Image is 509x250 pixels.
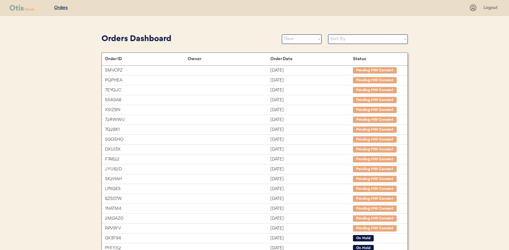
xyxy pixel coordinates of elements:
div: 72RWWU [105,116,188,124]
div: PQPHEA [105,77,188,84]
div: [DATE] [270,77,353,84]
div: F74622 [105,156,188,163]
div: SGO5HO [105,136,188,143]
div: [DATE] [270,67,353,74]
div: GX3F94 [105,235,188,242]
div: [DATE] [270,126,353,133]
div: Status [353,56,401,61]
div: [DATE] [270,205,353,212]
div: RPV9YV [105,225,188,232]
div: [DATE] [270,106,353,114]
div: DXUI3X [105,146,188,153]
div: 554GA8 [105,96,188,104]
div: [DATE] [270,87,353,94]
div: 2MGAZ0 [105,215,188,222]
div: 7Q28K1 [105,126,188,133]
div: [DATE] [270,116,353,124]
div: [DATE] [270,156,353,163]
div: [DATE] [270,185,353,193]
div: 1NATM4 [105,205,188,212]
div: Order Date [270,56,353,61]
div: X5IZBN [105,106,188,114]
div: [DATE] [270,195,353,203]
div: [DATE] [270,136,353,143]
div: [DATE] [270,225,353,232]
div: [DATE] [270,96,353,104]
div: Order ID [105,56,188,61]
div: [DATE] [270,175,353,183]
div: Orders Dashboard [101,33,275,45]
div: 7EYQJC [105,87,188,94]
div: JYU82D [105,166,188,173]
div: SMVCPZ [105,67,188,74]
div: Owner [188,56,270,61]
div: SK2HAH [105,175,188,183]
div: [DATE] [270,215,353,222]
div: [DATE] [270,166,353,173]
div: [DATE] [270,146,353,153]
div: [DATE] [270,235,353,242]
div: 8ZS07W [105,195,188,203]
div: LPXQES [105,185,188,193]
u: Orders [54,5,68,10]
div: Logout [483,5,499,11]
